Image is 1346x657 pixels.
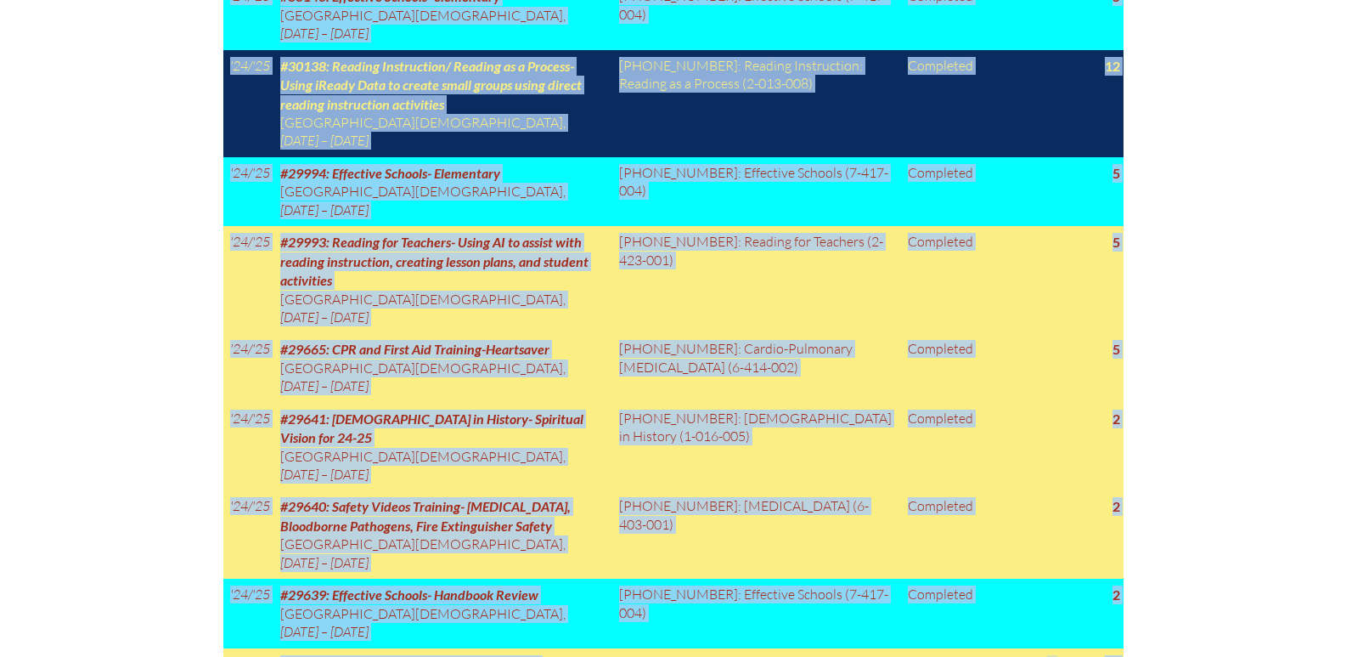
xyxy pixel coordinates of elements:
[223,50,273,157] td: '24/'25
[223,403,273,491] td: '24/'25
[280,360,563,377] span: [GEOGRAPHIC_DATA][DEMOGRAPHIC_DATA]
[280,377,369,394] span: [DATE] – [DATE]
[280,411,583,445] span: #29641: [DEMOGRAPHIC_DATA] in History- Spiritual Vision for 24-25
[280,586,538,603] span: #29639: Effective Schools- Handbook Review
[273,226,613,333] td: ,
[273,50,613,157] td: ,
[901,157,987,226] td: Completed
[901,333,987,402] td: Completed
[280,535,563,552] span: [GEOGRAPHIC_DATA][DEMOGRAPHIC_DATA]
[901,403,987,491] td: Completed
[280,605,563,622] span: [GEOGRAPHIC_DATA][DEMOGRAPHIC_DATA]
[280,58,582,112] span: #30138: Reading Instruction/ Reading as a Process- Using iReady Data to create small groups using...
[280,554,369,571] span: [DATE] – [DATE]
[1112,165,1120,181] strong: 5
[1105,58,1120,74] strong: 12
[612,579,901,648] td: [PHONE_NUMBER]: Effective Schools (7-417-004)
[280,466,369,483] span: [DATE] – [DATE]
[223,333,273,402] td: '24/'25
[1112,234,1120,250] strong: 5
[280,201,369,218] span: [DATE] – [DATE]
[280,234,589,288] span: #29993: Reading for Teachers- Using AI to assist with reading instruction, creating lesson plans,...
[901,226,987,333] td: Completed
[280,291,563,308] span: [GEOGRAPHIC_DATA][DEMOGRAPHIC_DATA]
[280,623,369,640] span: [DATE] – [DATE]
[1112,498,1120,514] strong: 2
[901,579,987,648] td: Completed
[273,333,613,402] td: ,
[1112,341,1120,357] strong: 5
[223,490,273,579] td: '24/'25
[223,157,273,226] td: '24/'25
[280,132,369,149] span: [DATE] – [DATE]
[273,157,613,226] td: ,
[280,309,369,326] span: [DATE] – [DATE]
[1112,586,1120,603] strong: 2
[901,50,987,157] td: Completed
[273,403,613,491] td: ,
[280,7,563,24] span: [GEOGRAPHIC_DATA][DEMOGRAPHIC_DATA]
[273,579,613,648] td: ,
[280,498,571,533] span: #29640: Safety Videos Training- [MEDICAL_DATA], Bloodborne Pathogens, Fire Extinguisher Safety
[901,490,987,579] td: Completed
[612,226,901,333] td: [PHONE_NUMBER]: Reading for Teachers (2-423-001)
[280,165,500,181] span: #29994: Effective Schools- Elementary
[273,490,613,579] td: ,
[280,183,563,200] span: [GEOGRAPHIC_DATA][DEMOGRAPHIC_DATA]
[612,50,901,157] td: [PHONE_NUMBER]: Reading Instruction: Reading as a Process (2-013-008)
[612,490,901,579] td: [PHONE_NUMBER]: [MEDICAL_DATA] (6-403-001)
[612,157,901,226] td: [PHONE_NUMBER]: Effective Schools (7-417-004)
[280,25,369,42] span: [DATE] – [DATE]
[280,341,549,357] span: #29665: CPR and First Aid Training-Heartsaver
[612,333,901,402] td: [PHONE_NUMBER]: Cardio-Pulmonary [MEDICAL_DATA] (6-414-002)
[1112,411,1120,427] strong: 2
[223,226,273,333] td: '24/'25
[280,448,563,465] span: [GEOGRAPHIC_DATA][DEMOGRAPHIC_DATA]
[223,579,273,648] td: '24/'25
[612,403,901,491] td: [PHONE_NUMBER]: [DEMOGRAPHIC_DATA] in History (1-016-005)
[280,114,563,131] span: [GEOGRAPHIC_DATA][DEMOGRAPHIC_DATA]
